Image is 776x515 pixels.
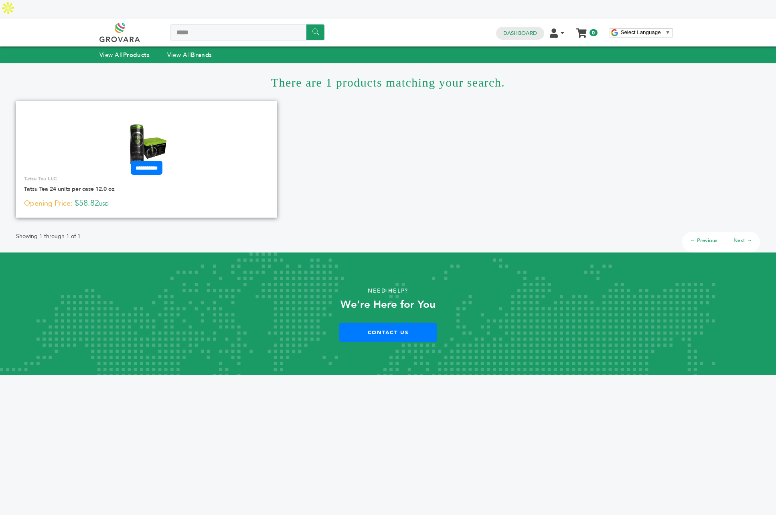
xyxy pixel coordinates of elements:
a: View AllProducts [99,51,150,59]
h1: There are 1 products matching your search. [16,63,760,101]
span: USD [99,201,109,207]
strong: We’re Here for You [340,297,436,312]
input: Search a product or brand... [170,24,324,40]
img: Tatsu Tea 24 units per case 12.0 oz [124,112,169,170]
a: Dashboard [503,30,537,37]
a: View AllBrands [167,51,212,59]
p: Need Help? [39,285,738,297]
p: Showing 1 through 1 of 1 [16,232,81,241]
strong: Brands [191,51,212,59]
p: $58.82 [24,198,269,210]
span: Opening Price: [24,198,73,209]
p: Tatsu Tea LLC [24,175,269,182]
a: My Cart [577,26,586,34]
span: Select Language [621,29,661,35]
a: Contact Us [339,323,437,342]
a: Next → [733,237,752,244]
a: Select Language​ [621,29,671,35]
span: 0 [590,29,597,36]
span: ▼ [665,29,671,35]
strong: Products [123,51,150,59]
a: ← Previous [690,237,717,244]
a: Tatsu Tea 24 units per case 12.0 oz [24,185,115,193]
